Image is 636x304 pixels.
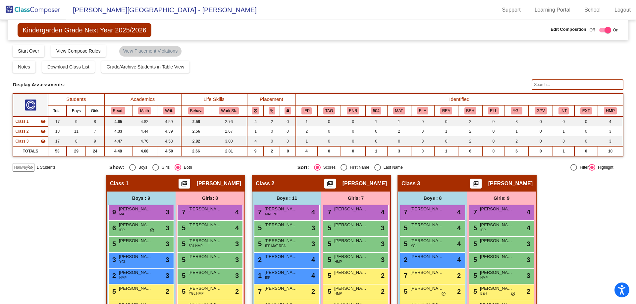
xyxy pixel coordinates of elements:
td: 0 [482,116,505,126]
td: 17 [48,116,67,126]
th: MTSS Behavior/Behavior Concerns [458,105,482,116]
span: 3 [381,255,385,265]
td: 2 [387,126,411,136]
button: Math [138,107,151,114]
td: 1 [365,146,387,156]
td: 0 [529,146,553,156]
span: 5 [326,224,331,232]
button: Start Over [13,45,44,57]
span: [PERSON_NAME] [119,238,152,244]
td: 0 [529,136,553,146]
span: [PERSON_NAME] [188,269,222,276]
th: Boys [67,105,86,116]
span: 3 [311,239,315,249]
div: First Name [347,164,369,170]
td: Sara Johnson - No Class Name [13,136,48,146]
span: [PERSON_NAME] [188,206,222,212]
td: 2 [505,136,529,146]
span: Sort: [297,164,309,170]
button: HMP [604,107,616,114]
td: 0 [553,136,574,146]
td: 1 [296,116,317,126]
td: 0 [280,136,296,146]
div: Girls: 9 [467,192,536,205]
span: [PERSON_NAME] [119,253,152,260]
span: 504 HMP [189,243,203,248]
td: 1 [434,126,458,136]
span: [PERSON_NAME] [188,238,222,244]
mat-icon: picture_as_pdf [326,180,334,190]
div: Highlight [595,164,613,170]
td: 0 [574,126,598,136]
span: [PERSON_NAME] [265,222,298,228]
td: 7 [86,126,104,136]
td: 0 [411,126,434,136]
th: Academics [104,94,181,105]
span: YGL [411,243,417,248]
td: 1 [247,126,264,136]
td: 2 [458,136,482,146]
td: 29 [67,146,86,156]
td: 3 [387,146,411,156]
td: 8 [86,116,104,126]
span: 4 [311,255,315,265]
span: Display Assessments: [13,82,65,88]
span: Kindergarden Grade Next Year 2025/2026 [18,23,151,37]
span: 5 [256,240,262,247]
span: 4 [457,239,461,249]
td: 4.50 [157,146,181,156]
th: 504 Plan [365,105,387,116]
span: 3 [235,255,239,265]
th: Students [48,94,104,105]
span: [PERSON_NAME] [188,253,222,260]
th: Extrovert [574,105,598,116]
td: 24 [86,146,104,156]
span: Notes [18,64,30,69]
td: 9 [67,116,86,126]
a: Logout [609,5,636,15]
td: 6 [505,146,529,156]
span: 2 [256,256,262,263]
span: 9 [111,208,116,216]
th: MTSS Math [387,105,411,116]
button: ENR [347,107,359,114]
span: [PERSON_NAME] [480,253,513,260]
span: [PERSON_NAME] [197,180,241,187]
td: 2.66 [181,146,211,156]
span: 4 [311,271,315,281]
th: Good Parent Volunteer [529,105,553,116]
span: 5 [472,256,477,263]
th: Enrichment Group [341,105,365,116]
span: [PERSON_NAME] [410,269,444,276]
span: 3 [381,223,385,233]
span: Class 3 [15,138,28,144]
button: MAT [393,107,405,114]
span: 5 [472,240,477,247]
div: Both [181,164,192,170]
span: 3 [527,255,530,265]
span: Hallway [14,164,28,170]
span: 4 [527,207,530,217]
td: Beth Gonzalez - No Class Name [13,126,48,136]
mat-icon: visibility_off [28,165,33,170]
mat-icon: picture_as_pdf [180,180,188,190]
td: 1 [365,116,387,126]
mat-radio-group: Select an option [297,164,481,171]
div: Girls [159,164,170,170]
td: 8 [67,136,86,146]
td: 0 [341,146,365,156]
span: [PERSON_NAME] [410,253,444,260]
span: [PERSON_NAME] [265,253,298,260]
button: View Compose Rules [51,45,106,57]
span: 5 [111,240,116,247]
th: Keep away students [247,105,264,116]
span: 3 [166,271,169,281]
span: 5 [402,240,407,247]
td: 0 [482,136,505,146]
th: Placement [247,94,296,105]
span: View Compose Rules [56,48,101,54]
td: 0 [317,146,341,156]
td: 2.56 [181,126,211,136]
td: 0 [264,126,280,136]
a: Support [497,5,526,15]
